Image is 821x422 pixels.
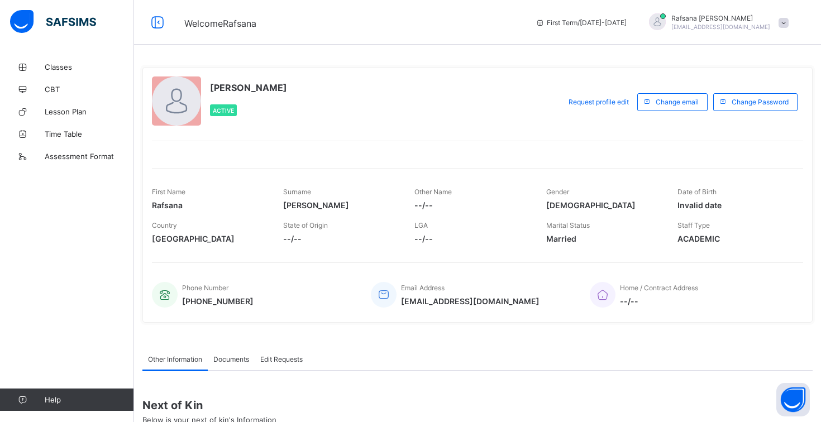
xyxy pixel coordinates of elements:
[152,200,266,210] span: Rafsana
[656,98,699,106] span: Change email
[45,152,134,161] span: Assessment Format
[45,63,134,71] span: Classes
[638,13,794,32] div: RafsanaChowdhury
[671,23,770,30] span: [EMAIL_ADDRESS][DOMAIN_NAME]
[213,107,234,114] span: Active
[414,234,529,243] span: --/--
[45,85,134,94] span: CBT
[182,284,228,292] span: Phone Number
[569,98,629,106] span: Request profile edit
[620,296,698,306] span: --/--
[401,284,445,292] span: Email Address
[213,355,249,363] span: Documents
[401,296,540,306] span: [EMAIL_ADDRESS][DOMAIN_NAME]
[210,82,287,93] span: [PERSON_NAME]
[142,399,813,412] span: Next of Kin
[283,234,398,243] span: --/--
[414,200,529,210] span: --/--
[546,188,569,196] span: Gender
[182,296,254,306] span: [PHONE_NUMBER]
[152,234,266,243] span: [GEOGRAPHIC_DATA]
[414,221,428,229] span: LGA
[152,188,185,196] span: First Name
[620,284,698,292] span: Home / Contract Address
[10,10,96,33] img: safsims
[283,200,398,210] span: [PERSON_NAME]
[732,98,789,106] span: Change Password
[283,221,328,229] span: State of Origin
[546,200,661,210] span: [DEMOGRAPHIC_DATA]
[414,188,452,196] span: Other Name
[677,221,710,229] span: Staff Type
[45,130,134,138] span: Time Table
[536,18,627,27] span: session/term information
[148,355,202,363] span: Other Information
[152,221,177,229] span: Country
[677,234,792,243] span: ACADEMIC
[546,221,590,229] span: Marital Status
[776,383,810,416] button: Open asap
[671,14,770,22] span: Rafsana [PERSON_NAME]
[546,234,661,243] span: Married
[45,107,134,116] span: Lesson Plan
[283,188,311,196] span: Surname
[677,188,717,196] span: Date of Birth
[45,395,133,404] span: Help
[260,355,303,363] span: Edit Requests
[677,200,792,210] span: Invalid date
[184,18,256,29] span: Welcome Rafsana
